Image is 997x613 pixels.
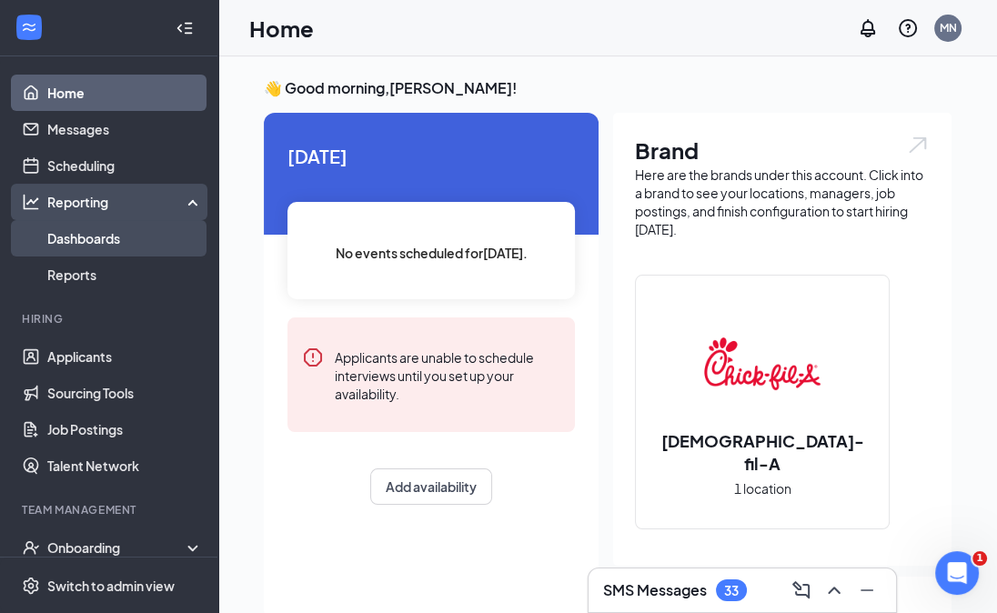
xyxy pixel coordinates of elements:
[47,375,203,411] a: Sourcing Tools
[47,411,203,447] a: Job Postings
[47,111,203,147] a: Messages
[47,75,203,111] a: Home
[47,577,175,595] div: Switch to admin view
[335,347,560,403] div: Applicants are unable to schedule interviews until you set up your availability.
[635,135,930,166] h1: Brand
[820,576,849,605] button: ChevronUp
[302,347,324,368] svg: Error
[734,478,791,498] span: 1 location
[176,19,194,37] svg: Collapse
[22,193,40,211] svg: Analysis
[47,447,203,484] a: Talent Network
[47,338,203,375] a: Applicants
[22,538,40,557] svg: UserCheck
[47,256,203,293] a: Reports
[704,306,821,422] img: Chick-fil-A
[636,429,889,475] h2: [DEMOGRAPHIC_DATA]-fil-A
[47,220,203,256] a: Dashboards
[857,17,879,39] svg: Notifications
[724,583,739,598] div: 33
[47,147,203,184] a: Scheduling
[20,18,38,36] svg: WorkstreamLogo
[635,166,930,238] div: Here are the brands under this account. Click into a brand to see your locations, managers, job p...
[856,579,878,601] svg: Minimize
[370,468,492,505] button: Add availability
[336,243,528,263] span: No events scheduled for [DATE] .
[935,551,979,595] iframe: Intercom live chat
[47,538,187,557] div: Onboarding
[852,576,881,605] button: Minimize
[22,502,199,518] div: Team Management
[972,551,987,566] span: 1
[940,20,957,35] div: MN
[22,577,40,595] svg: Settings
[22,311,199,327] div: Hiring
[264,78,952,98] h3: 👋 Good morning, [PERSON_NAME] !
[791,579,812,601] svg: ComposeMessage
[249,13,314,44] h1: Home
[787,576,816,605] button: ComposeMessage
[906,135,930,156] img: open.6027fd2a22e1237b5b06.svg
[897,17,919,39] svg: QuestionInfo
[287,142,575,170] span: [DATE]
[823,579,845,601] svg: ChevronUp
[47,193,204,211] div: Reporting
[603,580,707,600] h3: SMS Messages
